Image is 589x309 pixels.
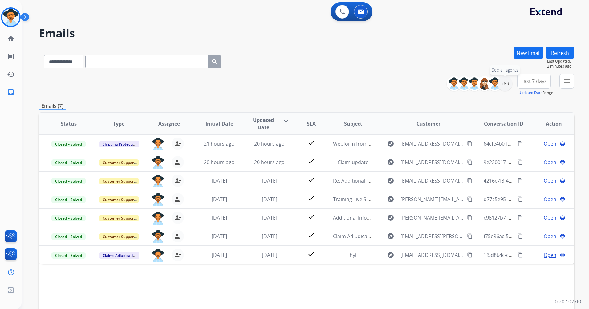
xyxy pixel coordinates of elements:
[307,250,315,258] mat-icon: check
[544,140,556,147] span: Open
[387,251,394,259] mat-icon: explore
[262,196,277,203] span: [DATE]
[204,140,234,147] span: 21 hours ago
[152,138,164,150] img: agent-avatar
[514,47,543,59] button: New Email
[517,215,523,220] mat-icon: content_copy
[174,233,181,240] mat-icon: person_remove
[517,178,523,183] mat-icon: content_copy
[51,215,86,221] span: Closed – Solved
[467,252,473,258] mat-icon: content_copy
[517,252,523,258] mat-icon: content_copy
[546,47,574,59] button: Refresh
[99,178,139,184] span: Customer Support
[212,177,227,184] span: [DATE]
[212,214,227,221] span: [DATE]
[152,193,164,206] img: agent-avatar
[467,159,473,165] mat-icon: content_copy
[212,252,227,258] span: [DATE]
[262,252,277,258] span: [DATE]
[467,233,473,239] mat-icon: content_copy
[99,196,139,203] span: Customer Support
[333,196,450,203] span: Training Live Sim: Do Not Assign ([PERSON_NAME])
[387,214,394,221] mat-icon: explore
[544,196,556,203] span: Open
[174,196,181,203] mat-icon: person_remove
[307,195,315,202] mat-icon: check
[152,249,164,262] img: agent-avatar
[400,214,464,221] span: [PERSON_NAME][EMAIL_ADDRESS][PERSON_NAME][DOMAIN_NAME]
[517,74,551,89] button: Last 7 days
[7,89,14,96] mat-icon: inbox
[174,159,181,166] mat-icon: person_remove
[307,120,316,127] span: SLA
[387,140,394,147] mat-icon: explore
[51,141,86,147] span: Closed – Solved
[262,214,277,221] span: [DATE]
[544,233,556,240] span: Open
[400,251,464,259] span: [EMAIL_ADDRESS][DOMAIN_NAME]
[544,177,556,184] span: Open
[333,177,413,184] span: Re: Additional Information Needed
[387,159,394,166] mat-icon: explore
[204,159,234,166] span: 20 hours ago
[467,196,473,202] mat-icon: content_copy
[99,141,141,147] span: Shipping Protection
[307,139,315,146] mat-icon: check
[211,58,218,65] mat-icon: search
[517,159,523,165] mat-icon: content_copy
[174,177,181,184] mat-icon: person_remove
[400,233,464,240] span: [EMAIL_ADDRESS][PERSON_NAME][DOMAIN_NAME]
[544,214,556,221] span: Open
[99,215,139,221] span: Customer Support
[560,178,565,183] mat-icon: language
[521,80,547,82] span: Last 7 days
[262,233,277,240] span: [DATE]
[387,196,394,203] mat-icon: explore
[484,214,578,221] span: c98127b7-bda1-4ac2-9bd7-2cc86fe5e187
[517,196,523,202] mat-icon: content_copy
[560,196,565,202] mat-icon: language
[544,251,556,259] span: Open
[51,178,86,184] span: Closed – Solved
[484,120,523,127] span: Conversation ID
[547,59,574,64] span: Last Updated:
[400,177,464,184] span: [EMAIL_ADDRESS][DOMAIN_NAME]
[518,90,553,95] span: Range
[400,140,464,147] span: [EMAIL_ADDRESS][DOMAIN_NAME]
[39,102,66,110] p: Emails (7)
[560,159,565,165] mat-icon: language
[212,196,227,203] span: [DATE]
[547,64,574,69] span: 2 minutes ago
[262,177,277,184] span: [DATE]
[51,252,86,259] span: Closed – Solved
[307,232,315,239] mat-icon: check
[254,159,285,166] span: 20 hours ago
[517,141,523,146] mat-icon: content_copy
[205,120,233,127] span: Initial Date
[467,141,473,146] mat-icon: content_copy
[560,252,565,258] mat-icon: language
[333,233,376,240] span: Claim Adjudication
[484,140,574,147] span: 64cfe4b0-f7d6-40a3-8603-3baf9afe4509
[416,120,441,127] span: Customer
[492,67,518,73] span: See all agents
[307,176,315,183] mat-icon: check
[152,212,164,225] img: agent-avatar
[7,53,14,60] mat-icon: list_alt
[158,120,180,127] span: Assignee
[250,116,277,131] span: Updated Date
[498,76,512,91] div: +89
[152,156,164,169] img: agent-avatar
[400,196,464,203] span: [PERSON_NAME][EMAIL_ADDRESS][PERSON_NAME][DOMAIN_NAME]
[39,27,574,39] h2: Emails
[338,159,368,166] span: Claim update
[387,177,394,184] mat-icon: explore
[51,233,86,240] span: Closed – Solved
[517,233,523,239] mat-icon: content_copy
[174,251,181,259] mat-icon: person_remove
[99,233,139,240] span: Customer Support
[563,77,571,85] mat-icon: menu
[344,120,362,127] span: Subject
[484,252,578,258] span: 1f5d864c-c852-4247-944a-bce6a5d5dd15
